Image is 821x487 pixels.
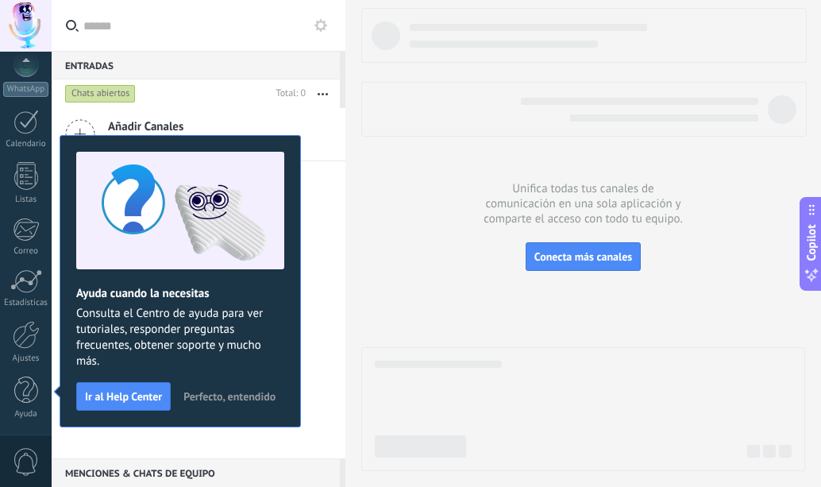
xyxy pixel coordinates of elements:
[3,195,49,205] div: Listas
[526,242,641,271] button: Conecta más canales
[3,82,48,97] div: WhatsApp
[108,119,299,134] span: Añadir Canales
[3,139,49,149] div: Calendario
[3,354,49,364] div: Ajustes
[3,246,49,257] div: Correo
[76,306,284,369] span: Consulta el Centro de ayuda para ver tutoriales, responder preguntas frecuentes, obtener soporte ...
[52,458,340,487] div: Menciones & Chats de equipo
[85,391,162,402] span: Ir al Help Center
[3,409,49,419] div: Ayuda
[76,286,284,301] h2: Ayuda cuando la necesitas
[534,249,632,264] span: Conecta más canales
[804,224,819,261] span: Copilot
[183,391,276,402] span: Perfecto, entendido
[65,84,136,103] div: Chats abiertos
[52,51,340,79] div: Entradas
[3,298,49,308] div: Estadísticas
[108,134,299,149] span: Captura leads desde Whatsapp y más!
[176,385,283,408] button: Perfecto, entendido
[76,382,171,411] button: Ir al Help Center
[270,86,306,102] div: Total: 0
